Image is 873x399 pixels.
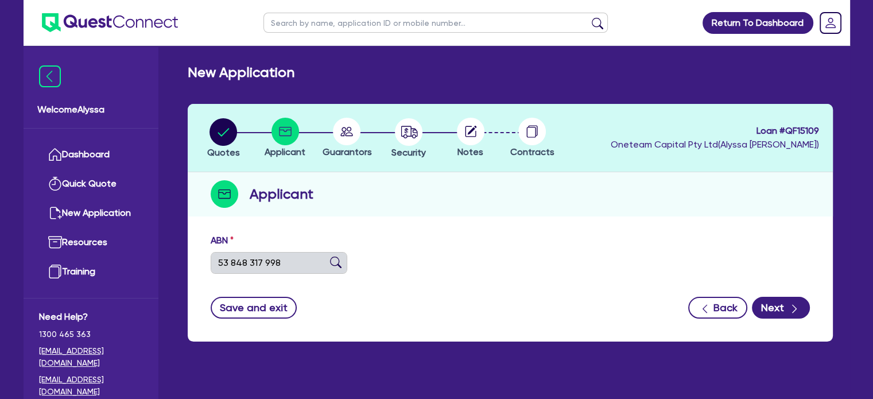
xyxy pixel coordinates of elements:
img: training [48,265,62,278]
span: Notes [457,146,483,157]
a: Resources [39,228,143,257]
span: Contracts [510,146,554,157]
a: [EMAIL_ADDRESS][DOMAIN_NAME] [39,345,143,369]
span: Quotes [207,147,240,158]
img: icon-menu-close [39,65,61,87]
img: abn-lookup icon [330,257,342,268]
a: Dropdown toggle [816,8,845,38]
span: Oneteam Capital Pty Ltd ( Alyssa [PERSON_NAME] ) [611,139,819,150]
a: Return To Dashboard [703,12,813,34]
span: Security [391,147,426,158]
a: Quick Quote [39,169,143,199]
span: Welcome Alyssa [37,103,145,117]
span: Applicant [265,146,305,157]
img: new-application [48,206,62,220]
button: Back [688,297,747,319]
button: Quotes [207,118,240,160]
img: quest-connect-logo-blue [42,13,178,32]
button: Security [391,118,426,160]
span: 1300 465 363 [39,328,143,340]
img: resources [48,235,62,249]
img: quick-quote [48,177,62,191]
input: Search by name, application ID or mobile number... [263,13,608,33]
span: Loan # QF15109 [611,124,819,138]
a: Dashboard [39,140,143,169]
a: New Application [39,199,143,228]
button: Next [752,297,810,319]
h2: New Application [188,64,294,81]
label: ABN [211,234,234,247]
a: [EMAIL_ADDRESS][DOMAIN_NAME] [39,374,143,398]
span: Guarantors [322,146,371,157]
button: Save and exit [211,297,297,319]
img: step-icon [211,180,238,208]
h2: Applicant [250,184,313,204]
span: Need Help? [39,310,143,324]
a: Training [39,257,143,286]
